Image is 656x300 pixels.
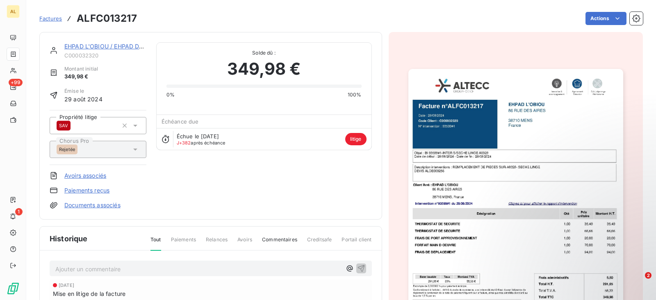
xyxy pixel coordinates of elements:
button: Actions [585,12,626,25]
iframe: Intercom notifications message [492,220,656,278]
div: AL [7,5,20,18]
span: 2 [645,272,651,279]
span: 349,98 € [227,57,301,81]
img: Logo LeanPay [7,282,20,295]
span: Factures [39,15,62,22]
a: Avoirs associés [64,172,106,180]
a: Factures [39,14,62,23]
span: après échéance [177,140,225,145]
span: 349,98 € [64,73,98,81]
span: [DATE] [59,283,74,288]
a: EHPAD L'OBIOU / EHPAD DE MENS [64,43,161,50]
span: Émise le [64,87,102,95]
span: Mise en litige de la facture [53,289,125,298]
h3: ALFC013217 [77,11,137,26]
span: Creditsafe [307,236,332,250]
span: Tout [150,236,161,251]
span: 0% [166,91,175,98]
span: Relances [206,236,228,250]
span: Avoirs [237,236,252,250]
span: 29 août 2024 [64,95,102,103]
iframe: Intercom live chat [628,272,648,292]
span: Rejetée [59,147,75,152]
span: Paiements [171,236,196,250]
span: C000032320 [64,52,146,59]
span: 1 [15,208,23,215]
span: +99 [9,79,23,86]
span: J+382 [177,140,191,146]
span: litige [345,133,367,145]
span: Solde dû : [166,49,362,57]
span: Historique [50,233,88,244]
span: Échue le [DATE] [177,133,219,140]
span: Montant initial [64,65,98,73]
span: Commentaires [262,236,297,250]
span: 100% [348,91,362,98]
span: SAV [59,123,68,128]
span: Échéance due [162,118,199,125]
span: Portail client [342,236,371,250]
a: Documents associés [64,201,121,209]
a: Paiements reçus [64,186,109,195]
